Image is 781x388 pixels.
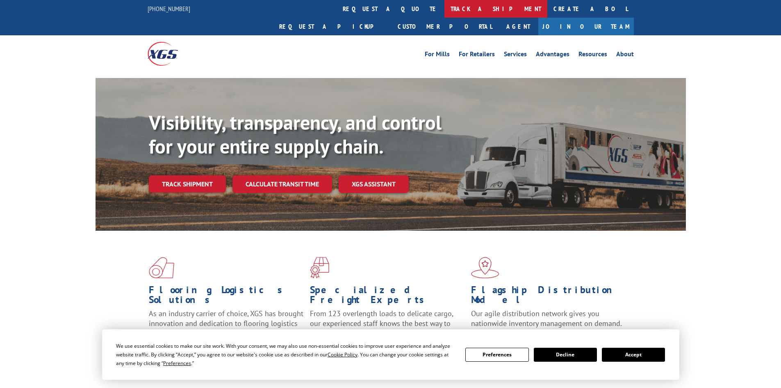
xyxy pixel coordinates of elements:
b: Visibility, transparency, and control for your entire supply chain. [149,110,442,159]
button: Preferences [465,348,528,362]
a: About [616,51,634,60]
img: xgs-icon-focused-on-flooring-red [310,257,329,278]
button: Accept [602,348,665,362]
a: Advantages [536,51,569,60]
span: Our agile distribution network gives you nationwide inventory management on demand. [471,309,622,328]
a: Resources [578,51,607,60]
a: XGS ASSISTANT [339,175,409,193]
h1: Flooring Logistics Solutions [149,285,304,309]
span: Cookie Policy [328,351,357,358]
h1: Specialized Freight Experts [310,285,465,309]
p: From 123 overlength loads to delicate cargo, our experienced staff knows the best way to move you... [310,309,465,345]
img: xgs-icon-flagship-distribution-model-red [471,257,499,278]
a: Services [504,51,527,60]
span: As an industry carrier of choice, XGS has brought innovation and dedication to flooring logistics... [149,309,303,338]
a: Join Our Team [538,18,634,35]
a: Agent [498,18,538,35]
button: Decline [534,348,597,362]
a: For Retailers [459,51,495,60]
a: Calculate transit time [232,175,332,193]
a: Request a pickup [273,18,392,35]
img: xgs-icon-total-supply-chain-intelligence-red [149,257,174,278]
a: Track shipment [149,175,226,193]
div: Cookie Consent Prompt [102,329,679,380]
div: We use essential cookies to make our site work. With your consent, we may also use non-essential ... [116,342,455,367]
span: Preferences [163,360,191,367]
h1: Flagship Distribution Model [471,285,626,309]
a: Customer Portal [392,18,498,35]
a: [PHONE_NUMBER] [148,5,190,13]
a: For Mills [425,51,450,60]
